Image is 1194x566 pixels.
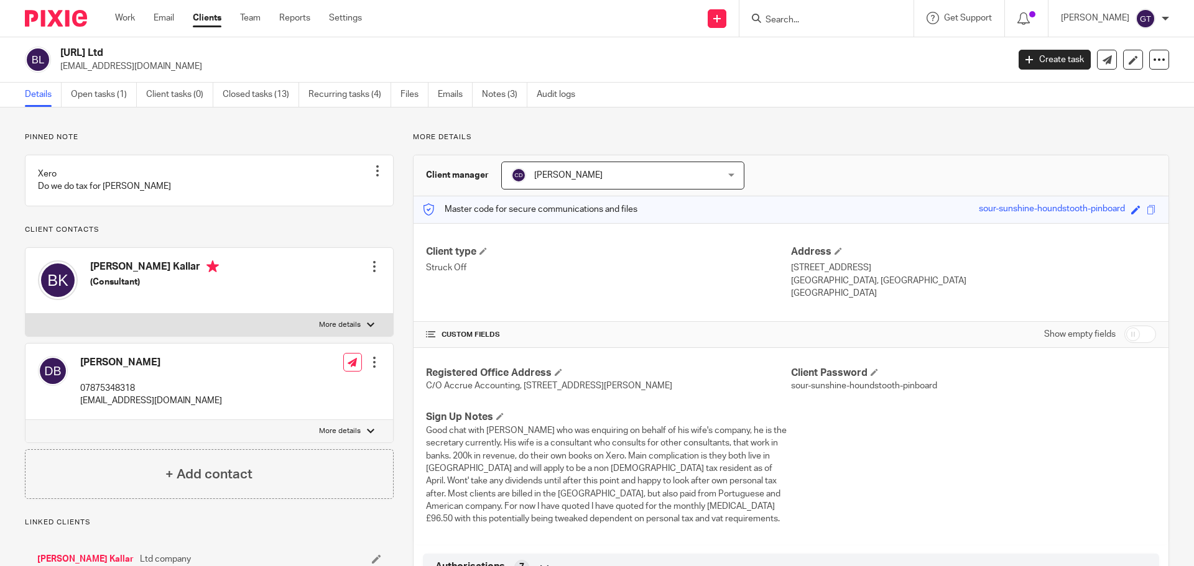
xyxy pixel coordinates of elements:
[791,287,1156,299] p: [GEOGRAPHIC_DATA]
[329,12,362,24] a: Settings
[25,83,62,107] a: Details
[90,276,219,288] h5: (Consultant)
[426,367,791,380] h4: Registered Office Address
[426,381,672,390] span: C/O Accrue Accounting, [STREET_ADDRESS][PERSON_NAME]
[80,356,222,369] h4: [PERSON_NAME]
[413,132,1169,142] p: More details
[400,83,428,107] a: Files
[25,132,394,142] p: Pinned note
[38,260,78,300] img: svg%3E
[140,553,191,565] span: Ltd company
[193,12,221,24] a: Clients
[426,245,791,258] h4: Client type
[60,60,1000,73] p: [EMAIL_ADDRESS][DOMAIN_NAME]
[537,83,585,107] a: Audit logs
[1019,50,1091,70] a: Create task
[1044,328,1116,340] label: Show empty fields
[791,381,937,390] span: sour-sunshine-houndstooth-pinboard
[25,47,51,73] img: svg%3E
[279,12,310,24] a: Reports
[90,260,219,276] h4: [PERSON_NAME] Kallar
[71,83,137,107] a: Open tasks (1)
[791,262,1156,274] p: [STREET_ADDRESS]
[165,465,252,484] h4: + Add contact
[944,14,992,22] span: Get Support
[115,12,135,24] a: Work
[791,245,1156,258] h4: Address
[25,225,394,235] p: Client contacts
[319,426,361,436] p: More details
[154,12,174,24] a: Email
[791,275,1156,287] p: [GEOGRAPHIC_DATA], [GEOGRAPHIC_DATA]
[223,83,299,107] a: Closed tasks (13)
[426,426,787,524] span: Good chat with [PERSON_NAME] who was enquiring on behalf of his wife's company, he is the secreta...
[482,83,527,107] a: Notes (3)
[308,83,391,107] a: Recurring tasks (4)
[319,320,361,330] p: More details
[80,382,222,395] p: 07875348318
[979,203,1125,217] div: sour-sunshine-houndstooth-pinboard
[25,518,394,527] p: Linked clients
[38,356,68,386] img: svg%3E
[764,15,876,26] input: Search
[534,171,603,180] span: [PERSON_NAME]
[1136,9,1155,29] img: svg%3E
[426,411,791,424] h4: Sign Up Notes
[791,367,1156,380] h4: Client Password
[426,262,791,274] p: Struck Off
[60,47,812,60] h2: [URL] Ltd
[240,12,261,24] a: Team
[426,330,791,340] h4: CUSTOM FIELDS
[80,395,222,407] p: [EMAIL_ADDRESS][DOMAIN_NAME]
[423,203,637,216] p: Master code for secure communications and files
[1061,12,1129,24] p: [PERSON_NAME]
[146,83,213,107] a: Client tasks (0)
[37,553,134,565] a: [PERSON_NAME] Kallar
[426,169,489,181] h3: Client manager
[511,168,526,183] img: svg%3E
[206,260,219,273] i: Primary
[438,83,473,107] a: Emails
[25,10,87,27] img: Pixie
